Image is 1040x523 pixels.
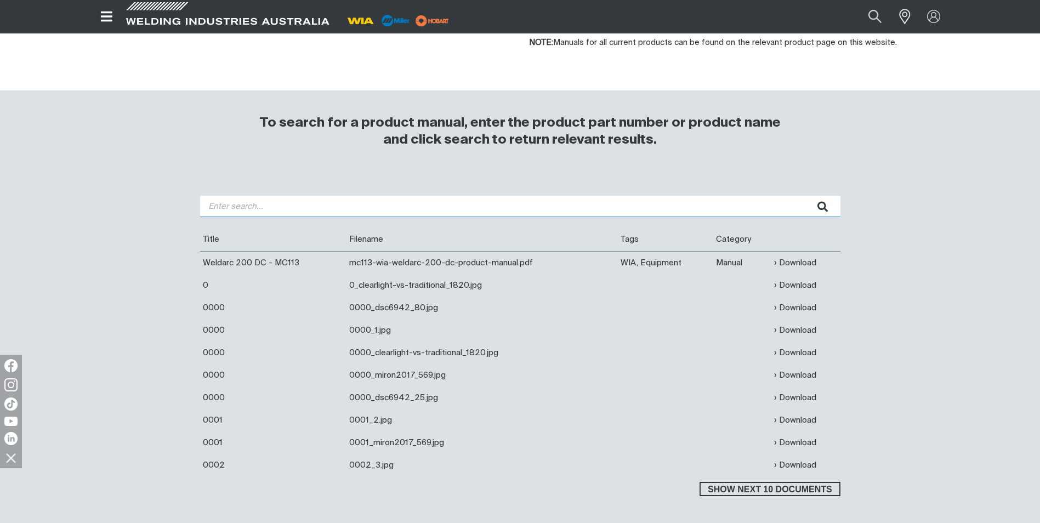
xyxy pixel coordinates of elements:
[713,228,771,251] th: Category
[200,297,346,319] td: 0000
[4,432,18,445] img: LinkedIn
[774,257,816,269] a: Download
[774,436,816,449] a: Download
[701,482,839,496] span: Show next 10 documents
[412,13,452,29] img: miller
[774,324,816,337] a: Download
[713,251,771,274] td: Manual
[4,378,18,391] img: Instagram
[412,16,452,25] a: miller
[774,369,816,382] a: Download
[346,364,618,386] td: 0000_miron2017_569.jpg
[200,342,346,364] td: 0000
[774,302,816,314] a: Download
[4,397,18,411] img: TikTok
[346,319,618,342] td: 0000_1.jpg
[346,454,618,476] td: 0002_3.jpg
[346,386,618,409] td: 0000_dsc6942_25.jpg
[618,228,713,251] th: Tags
[774,459,816,471] a: Download
[200,196,840,217] input: Enter search...
[774,279,816,292] a: Download
[700,482,840,496] button: Show next 10 documents
[200,364,346,386] td: 0000
[842,4,893,29] input: Product name or item number...
[774,346,816,359] a: Download
[346,251,618,274] td: mc113-wia-weldarc-200-dc-product-manual.pdf
[2,448,20,467] img: hide socials
[200,251,346,274] td: Weldarc 200 DC - MC113
[346,342,618,364] td: 0000_clearlight-vs-traditional_1820.jpg
[774,414,816,427] a: Download
[200,409,346,431] td: 0001
[618,251,713,274] td: WIA, Equipment
[255,115,786,149] h3: To search for a product manual, enter the product part number or product name and click search to...
[200,431,346,454] td: 0001
[529,38,553,47] strong: NOTE:
[346,297,618,319] td: 0000_dsc6942_80.jpg
[774,391,816,404] a: Download
[346,431,618,454] td: 0001_miron2017_569.jpg
[200,228,346,251] th: Title
[346,228,618,251] th: Filename
[856,4,894,29] button: Search products
[346,274,618,297] td: 0_clearlight-vs-traditional_1820.jpg
[4,417,18,426] img: YouTube
[346,409,618,431] td: 0001_2.jpg
[200,319,346,342] td: 0000
[4,359,18,372] img: Facebook
[200,274,346,297] td: 0
[200,454,346,476] td: 0002
[529,37,945,49] p: Manuals for all current products can be found on the relevant product page on this website.
[200,386,346,409] td: 0000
